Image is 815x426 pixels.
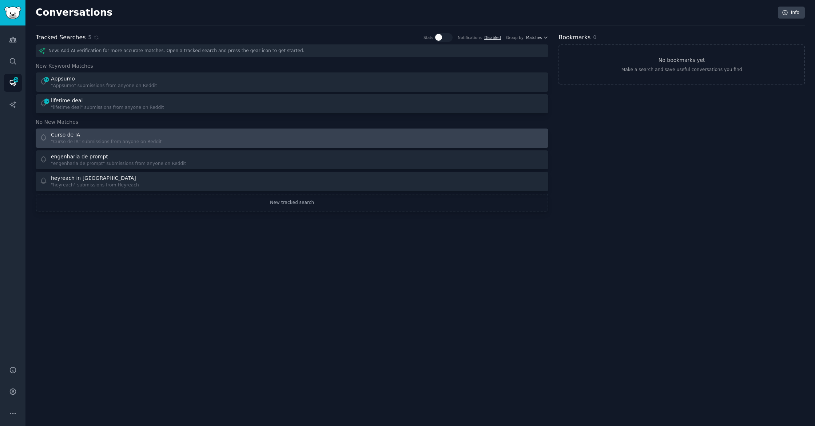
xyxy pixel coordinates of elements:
span: 5 [88,33,91,41]
a: 124 [4,74,22,92]
a: heyreach in [GEOGRAPHIC_DATA]"heyreach" submissions from Heyreach [36,172,548,191]
a: Info [778,7,805,19]
div: lifetime deal [51,97,83,104]
div: Notifications [458,35,482,40]
a: engenharia de prompt"engenharia de prompt" submissions from anyone on Reddit [36,150,548,170]
span: No New Matches [36,118,78,126]
div: Make a search and save useful conversations you find [621,67,742,73]
span: 124 [13,77,19,82]
div: "engenharia de prompt" submissions from anyone on Reddit [51,161,186,167]
div: New: Add AI verification for more accurate matches. Open a tracked search and press the gear icon... [36,44,548,57]
div: Curso de IA [51,131,80,139]
h3: No bookmarks yet [659,56,705,64]
div: Appsumo [51,75,75,83]
a: 82lifetime deal"lifetime deal" submissions from anyone on Reddit [36,94,548,114]
a: Disabled [484,35,501,40]
div: heyreach in [GEOGRAPHIC_DATA] [51,174,136,182]
span: New Keyword Matches [36,62,93,70]
div: engenharia de prompt [51,153,108,161]
div: "Curso de IA" submissions from anyone on Reddit [51,139,162,145]
a: New tracked search [36,194,548,212]
img: GummySearch logo [4,7,21,19]
div: Group by [506,35,524,40]
h2: Conversations [36,7,112,19]
span: Matches [526,35,542,40]
button: Matches [526,35,548,40]
span: 42 [43,77,50,82]
h2: Bookmarks [558,33,591,42]
span: 0 [593,34,596,40]
div: "Appsumo" submissions from anyone on Reddit [51,83,157,89]
div: "lifetime deal" submissions from anyone on Reddit [51,104,164,111]
a: Curso de IA"Curso de IA" submissions from anyone on Reddit [36,129,548,148]
h2: Tracked Searches [36,33,86,42]
a: 42Appsumo"Appsumo" submissions from anyone on Reddit [36,72,548,92]
div: Stats [424,35,433,40]
div: "heyreach" submissions from Heyreach [51,182,139,189]
a: No bookmarks yetMake a search and save useful conversations you find [558,44,805,85]
span: 82 [43,99,50,104]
